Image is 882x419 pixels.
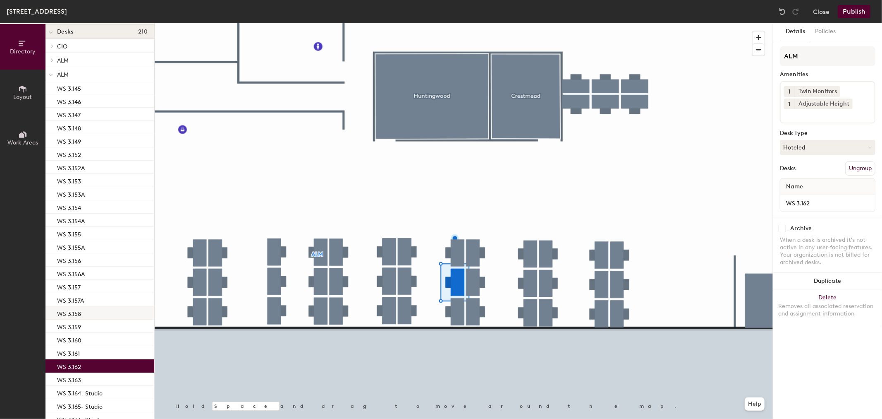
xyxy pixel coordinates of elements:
[57,43,67,50] span: CIO
[57,401,103,410] p: WS 3.165- Studio
[782,197,873,209] input: Unnamed desk
[773,273,882,289] button: Duplicate
[813,5,829,18] button: Close
[57,215,85,225] p: WS 3.154A
[57,268,85,278] p: WS 3.156A
[791,7,800,16] img: Redo
[10,48,36,55] span: Directory
[773,289,882,326] button: DeleteRemoves all associated reservation and assignment information
[57,83,81,92] p: WS 3.145
[795,86,840,97] div: Twin Monitors
[780,140,875,155] button: Hoteled
[745,397,765,411] button: Help
[782,179,807,194] span: Name
[57,361,81,371] p: WS 3.162
[57,308,81,318] p: WS 3.158
[57,388,103,397] p: WS 3.164- Studio
[790,225,812,232] div: Archive
[780,71,875,78] div: Amenities
[57,136,81,145] p: WS 3.149
[57,295,84,304] p: WS 3.157A
[57,335,81,344] p: WS 3.160
[7,139,38,146] span: Work Areas
[57,374,81,384] p: WS 3.163
[57,282,81,291] p: WS 3.157
[780,130,875,137] div: Desk Type
[57,242,85,251] p: WS 3.155A
[57,71,69,78] span: ALM
[784,99,795,109] button: 1
[57,202,81,212] p: WS 3.154
[57,96,81,106] p: WS 3.146
[780,165,796,172] div: Desks
[838,5,870,18] button: Publish
[138,29,148,35] span: 210
[57,321,81,331] p: WS 3.159
[57,189,85,198] p: WS 3.153A
[789,87,791,96] span: 1
[781,23,810,40] button: Details
[14,94,32,101] span: Layout
[778,7,786,16] img: Undo
[780,236,875,266] div: When a desk is archived it's not active in any user-facing features. Your organization is not bil...
[57,229,81,238] p: WS 3.155
[784,86,795,97] button: 1
[789,100,791,108] span: 1
[778,303,877,318] div: Removes all associated reservation and assignment information
[57,57,69,64] span: ALM
[57,176,81,185] p: WS 3.153
[57,162,85,172] p: WS 3.152A
[57,109,81,119] p: WS 3.147
[7,6,67,17] div: [STREET_ADDRESS]
[57,348,80,357] p: WS 3.161
[57,123,81,132] p: WS 3.148
[57,255,81,265] p: WS 3.156
[810,23,841,40] button: Policies
[57,29,73,35] span: Desks
[845,161,875,176] button: Ungroup
[795,99,853,109] div: Adjustable Height
[57,149,81,159] p: WS 3.152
